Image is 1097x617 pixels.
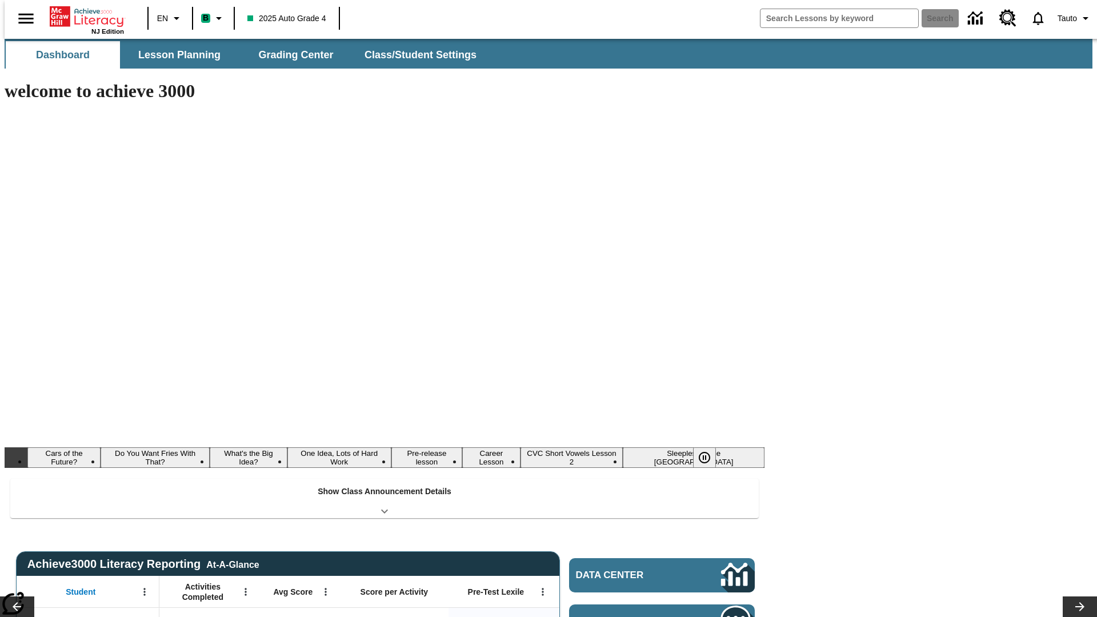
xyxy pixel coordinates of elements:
div: SubNavbar [5,39,1092,69]
span: Student [66,587,95,597]
button: Open side menu [9,2,43,35]
span: B [203,11,209,25]
button: Slide 2 Do You Want Fries With That? [101,447,210,468]
button: Language: EN, Select a language [152,8,189,29]
span: EN [157,13,168,25]
a: Data Center [961,3,992,34]
span: Tauto [1058,13,1077,25]
button: Slide 7 CVC Short Vowels Lesson 2 [521,447,623,468]
button: Lesson Planning [122,41,237,69]
button: Lesson carousel, Next [1063,596,1097,617]
button: Open Menu [534,583,551,600]
span: Data Center [576,570,683,581]
button: Slide 4 One Idea, Lots of Hard Work [287,447,391,468]
button: Pause [693,447,716,468]
button: Slide 8 Sleepless in the Animal Kingdom [623,447,764,468]
a: Data Center [569,558,755,592]
button: Open Menu [237,583,254,600]
div: SubNavbar [5,41,487,69]
div: Show Class Announcement Details [10,479,759,518]
button: Open Menu [136,583,153,600]
h1: welcome to achieve 3000 [5,81,764,102]
button: Profile/Settings [1053,8,1097,29]
span: Avg Score [273,587,313,597]
button: Slide 1 Cars of the Future? [27,447,101,468]
span: Activities Completed [165,582,241,602]
div: Home [50,4,124,35]
button: Slide 5 Pre-release lesson [391,447,463,468]
span: 2025 Auto Grade 4 [247,13,326,25]
span: Score per Activity [361,587,429,597]
a: Notifications [1023,3,1053,33]
div: At-A-Glance [206,558,259,570]
button: Dashboard [6,41,120,69]
button: Boost Class color is mint green. Change class color [197,8,230,29]
input: search field [760,9,918,27]
button: Slide 6 Career Lesson [462,447,520,468]
span: Pre-Test Lexile [468,587,525,597]
button: Open Menu [317,583,334,600]
a: Resource Center, Will open in new tab [992,3,1023,34]
div: Pause [693,447,727,468]
button: Grading Center [239,41,353,69]
span: NJ Edition [91,28,124,35]
p: Show Class Announcement Details [318,486,451,498]
a: Home [50,5,124,28]
span: Achieve3000 Literacy Reporting [27,558,259,571]
button: Class/Student Settings [355,41,486,69]
button: Slide 3 What's the Big Idea? [210,447,287,468]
